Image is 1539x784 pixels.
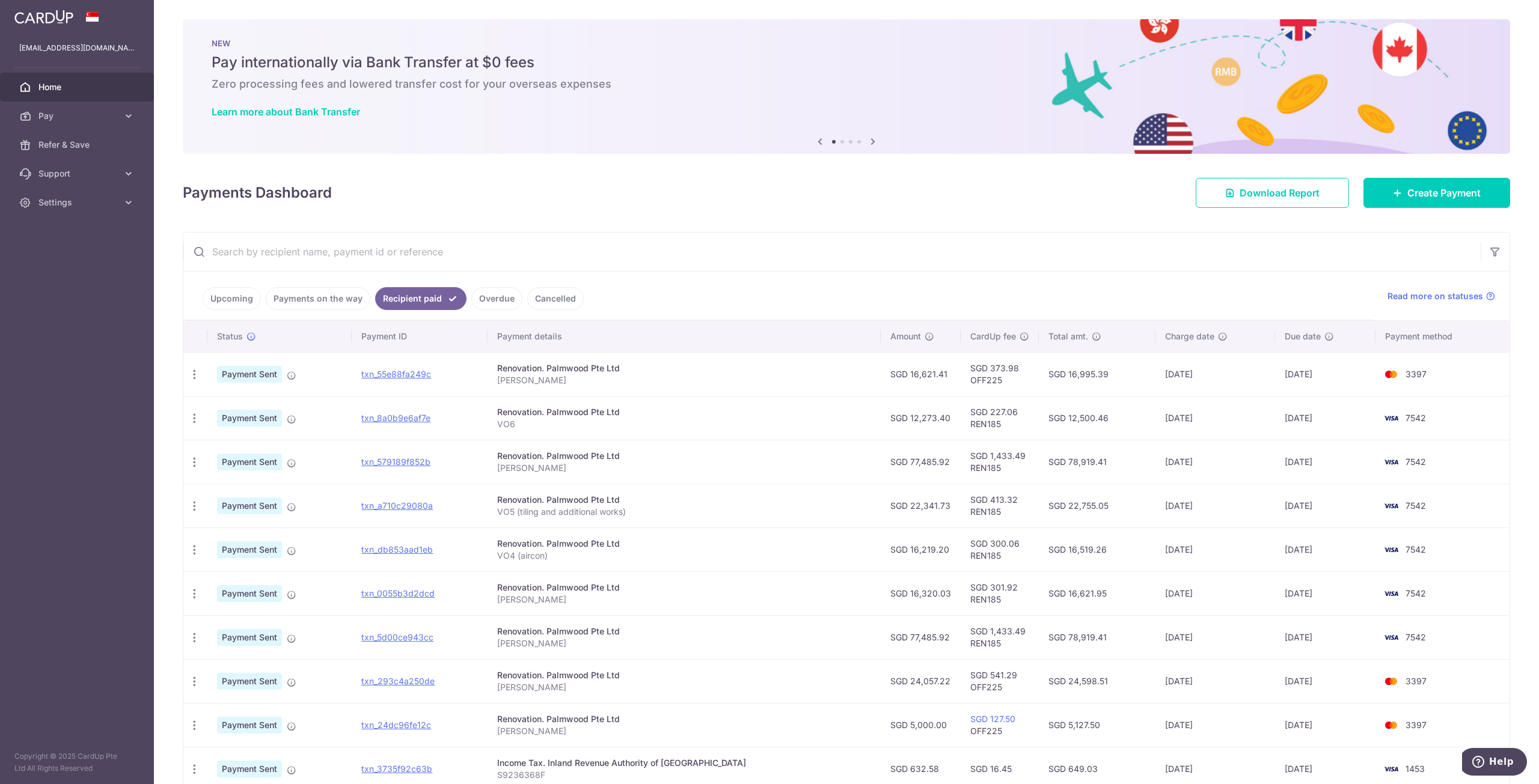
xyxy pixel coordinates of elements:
th: Payment details [488,321,881,352]
td: SGD 300.06 REN185 [961,527,1039,571]
img: Bank Card [1379,630,1403,645]
div: Income Tax. Inland Revenue Authority of [GEOGRAPHIC_DATA] [497,757,871,769]
img: CardUp [14,10,73,24]
span: 3397 [1406,369,1427,379]
div: Renovation. Palmwood Pte Ltd [497,669,871,681]
img: Bank Card [1379,586,1403,601]
td: [DATE] [1155,440,1275,484]
div: Renovation. Palmwood Pte Ltd [497,713,871,725]
td: SGD 16,519.26 [1039,527,1155,571]
td: [DATE] [1155,396,1275,440]
p: VO4 (aircon) [497,550,871,562]
p: [PERSON_NAME] [497,725,871,737]
span: Payment Sent [217,497,282,514]
p: [PERSON_NAME] [497,681,871,693]
span: Payment Sent [217,629,282,646]
td: SGD 413.32 REN185 [961,484,1039,527]
p: VO6 [497,418,871,430]
td: [DATE] [1155,703,1275,747]
td: [DATE] [1275,615,1375,659]
p: NEW [212,38,1481,48]
td: SGD 16,995.39 [1039,352,1155,396]
td: SGD 77,485.92 [881,440,961,484]
span: 7542 [1406,588,1426,598]
div: Renovation. Palmwood Pte Ltd [497,582,871,594]
h6: Zero processing fees and lowered transfer cost for your overseas expenses [212,77,1481,91]
td: [DATE] [1275,703,1375,747]
a: txn_8a0b9e6af7e [361,413,430,423]
span: 1453 [1406,764,1425,774]
span: Amount [890,330,921,342]
span: 7542 [1406,632,1426,642]
td: SGD 301.92 REN185 [961,571,1039,615]
a: txn_3735f92c63b [361,764,432,774]
span: Payment Sent [217,761,282,777]
td: SGD 227.06 REN185 [961,396,1039,440]
span: Payment Sent [217,673,282,690]
td: [DATE] [1275,440,1375,484]
a: txn_579189f852b [361,457,430,467]
td: [DATE] [1275,352,1375,396]
td: SGD 5,000.00 [881,703,961,747]
p: [EMAIL_ADDRESS][DOMAIN_NAME] [19,42,135,54]
a: txn_a710c29080a [361,500,433,511]
div: Renovation. Palmwood Pte Ltd [497,450,871,462]
td: SGD 12,273.40 [881,396,961,440]
a: Cancelled [527,287,584,310]
img: Bank Card [1379,542,1403,557]
a: txn_5d00ce943cc [361,632,433,642]
td: SGD 16,320.03 [881,571,961,615]
td: SGD 78,919.41 [1039,615,1155,659]
span: 7542 [1406,457,1426,467]
td: SGD 373.98 OFF225 [961,352,1039,396]
span: 7542 [1406,544,1426,555]
img: Bank Card [1379,411,1403,425]
div: Renovation. Palmwood Pte Ltd [497,362,871,374]
span: Home [38,81,118,93]
span: Payment Sent [217,454,282,470]
td: [DATE] [1275,527,1375,571]
p: [PERSON_NAME] [497,594,871,606]
a: txn_55e88fa249c [361,369,431,379]
a: Learn more about Bank Transfer [212,106,360,118]
span: 3397 [1406,676,1427,686]
a: Download Report [1196,178,1349,208]
div: Renovation. Palmwood Pte Ltd [497,538,871,550]
a: txn_db853aad1eb [361,544,433,555]
span: Payment Sent [217,366,282,383]
div: Renovation. Palmwood Pte Ltd [497,494,871,506]
p: VO5 (tiling and additional works) [497,506,871,518]
img: Bank Card [1379,762,1403,776]
img: Bank Card [1379,455,1403,469]
td: SGD 22,755.05 [1039,484,1155,527]
span: Settings [38,196,118,208]
p: [PERSON_NAME] [497,374,871,386]
p: [PERSON_NAME] [497,637,871,649]
td: [DATE] [1275,571,1375,615]
td: SGD 77,485.92 [881,615,961,659]
td: SGD 16,621.95 [1039,571,1155,615]
a: Recipient paid [375,287,467,310]
span: Pay [38,110,118,122]
a: Payments on the way [266,287,370,310]
td: SGD 541.29 OFF225 [961,659,1039,703]
input: Search by recipient name, payment id or reference [183,232,1481,271]
span: Payment Sent [217,585,282,602]
a: Read more on statuses [1388,290,1495,302]
td: [DATE] [1155,527,1275,571]
td: [DATE] [1155,615,1275,659]
td: SGD 24,057.22 [881,659,961,703]
span: Create Payment [1407,186,1481,200]
span: Support [38,168,118,180]
img: Bank Card [1379,674,1403,688]
td: SGD 1,433.49 REN185 [961,440,1039,484]
a: Upcoming [203,287,261,310]
a: txn_0055b3d2dcd [361,588,435,598]
span: CardUp fee [970,330,1016,342]
span: Payment Sent [217,541,282,558]
span: Status [217,330,243,342]
td: SGD 12,500.46 [1039,396,1155,440]
img: Bank Card [1379,367,1403,381]
a: txn_293c4a250de [361,676,435,686]
td: [DATE] [1155,352,1275,396]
